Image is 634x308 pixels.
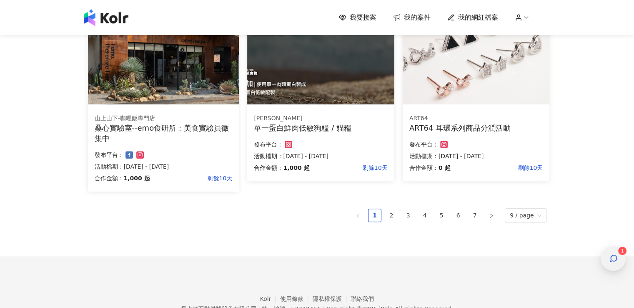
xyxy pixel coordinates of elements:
[254,139,283,149] p: 發布平台：
[260,295,280,302] a: Kolr
[439,163,451,173] p: 0 起
[409,163,439,173] p: 合作金額：
[435,209,448,222] a: 5
[409,114,543,123] div: ART64
[451,209,465,222] li: 6
[505,208,546,222] div: Page Size
[368,209,381,222] li: 1
[124,173,150,183] p: 1,000 起
[489,213,494,218] span: right
[510,209,541,222] span: 9 / page
[401,209,415,222] li: 3
[351,295,374,302] a: 聯絡我們
[356,213,361,218] span: left
[350,13,376,22] span: 我要接案
[254,163,283,173] p: 合作金額：
[309,163,387,173] p: 剩餘10天
[339,13,376,22] a: 我要接案
[458,13,498,22] span: 我的網紅檔案
[404,13,431,22] span: 我的案件
[95,162,233,172] p: 活動檔期：[DATE] - [DATE]
[385,209,398,222] a: 2
[254,123,387,133] div: 單一蛋白鮮肉低敏狗糧 / 貓糧
[351,209,365,222] li: Previous Page
[280,295,313,302] a: 使用條款
[393,13,431,22] a: 我的案件
[95,114,233,123] div: 山上山下-咖哩飯專門店
[351,209,365,222] button: left
[452,209,464,222] a: 6
[385,209,398,222] li: 2
[618,247,626,255] sup: 1
[621,248,624,254] span: 1
[435,209,448,222] li: 5
[469,209,481,222] a: 7
[409,151,543,161] p: 活動檔期：[DATE] - [DATE]
[84,9,128,26] img: logo
[601,246,626,271] button: 1
[485,209,498,222] li: Next Page
[485,209,498,222] button: right
[450,163,543,173] p: 剩餘10天
[95,173,124,183] p: 合作金額：
[409,139,439,149] p: 發布平台：
[368,209,381,222] a: 1
[418,209,431,222] li: 4
[254,114,387,123] div: [PERSON_NAME]
[313,295,351,302] a: 隱私權保護
[95,123,233,144] div: 桑心實驗室--emo食研所：美食實驗員徵集中
[447,13,498,22] a: 我的網紅檔案
[254,151,387,161] p: 活動檔期：[DATE] - [DATE]
[95,150,124,160] p: 發布平台：
[283,163,309,173] p: 1,000 起
[409,123,543,133] div: ART64 耳環系列商品分潤活動
[468,209,481,222] li: 7
[418,209,431,222] a: 4
[150,173,233,183] p: 剩餘10天
[402,209,414,222] a: 3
